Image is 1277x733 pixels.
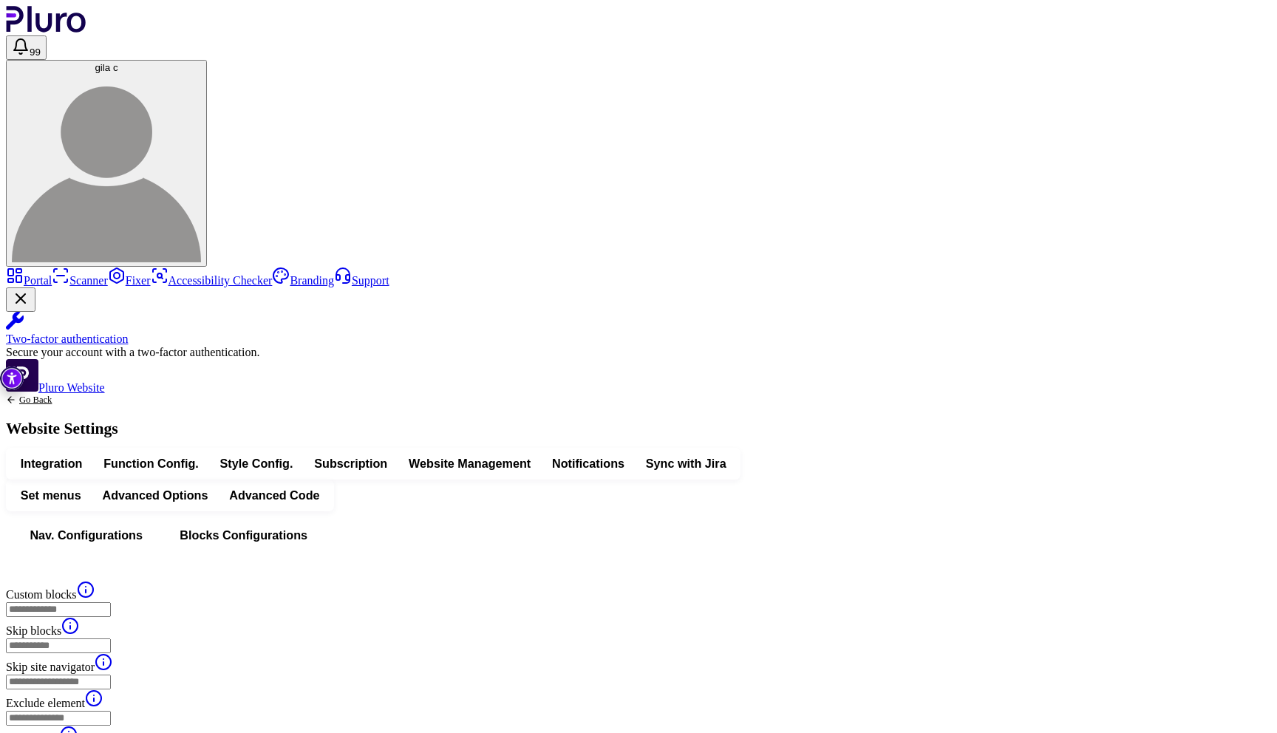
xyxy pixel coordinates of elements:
[209,452,304,476] button: Style Config.
[334,274,389,287] a: Support
[6,588,95,601] label: Custom blocks
[164,519,324,551] button: Blocks Configurations
[6,381,105,394] a: Open Pluro Website
[95,661,112,673] a: Explanation of Skip site navigator setting
[10,452,92,476] button: Integration
[77,588,95,601] a: Explanation of Custom blocks setting
[6,624,79,637] label: Skip blocks
[102,488,208,504] span: Advanced Options
[6,421,118,437] h1: Website Settings
[219,484,330,508] button: Advanced Code
[6,22,86,35] a: Logo
[6,697,103,709] label: Exclude element
[646,456,726,472] span: Sync with Jira
[93,452,209,476] button: Function Config.
[12,73,201,262] img: gila c
[314,456,387,472] span: Subscription
[61,624,79,637] a: Explanation of Skip blocks setting
[21,488,81,504] span: Set menus
[30,528,143,544] span: Nav. Configurations
[95,62,118,73] span: gila c
[6,395,118,405] a: Back to previous screen
[6,602,111,617] input: Custom blocks
[10,484,92,508] button: Set menus
[151,274,273,287] a: Accessibility Checker
[108,274,151,287] a: Fixer
[6,675,111,689] input: Skip site navigator
[6,60,207,267] button: gila cgila c
[272,274,334,287] a: Branding
[398,452,542,476] button: Website Management
[30,47,41,58] span: 99
[229,488,319,504] span: Advanced Code
[635,452,737,476] button: Sync with Jira
[6,267,1271,395] aside: Sidebar menu
[6,333,1271,346] div: Two-factor authentication
[6,312,1271,346] a: Two-factor authentication
[85,697,103,709] a: Explanation of Exclude element setting
[103,456,199,472] span: Function Config.
[6,274,52,287] a: Portal
[6,638,111,653] input: Skip blocks
[542,452,636,476] button: Notifications
[180,528,307,544] span: Blocks Configurations
[409,456,531,472] span: Website Management
[14,519,159,551] button: Nav. Configurations
[6,35,47,60] button: Open notifications, you have 128 new notifications
[552,456,624,472] span: Notifications
[6,661,112,673] label: Skip site navigator
[6,287,35,312] button: Close Two-factor authentication notification
[220,456,293,472] span: Style Config.
[21,456,83,472] span: Integration
[52,274,108,287] a: Scanner
[304,452,398,476] button: Subscription
[6,711,111,726] input: Exclude element
[92,484,219,508] button: Advanced Options
[6,346,1271,359] div: Secure your account with a two-factor authentication.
